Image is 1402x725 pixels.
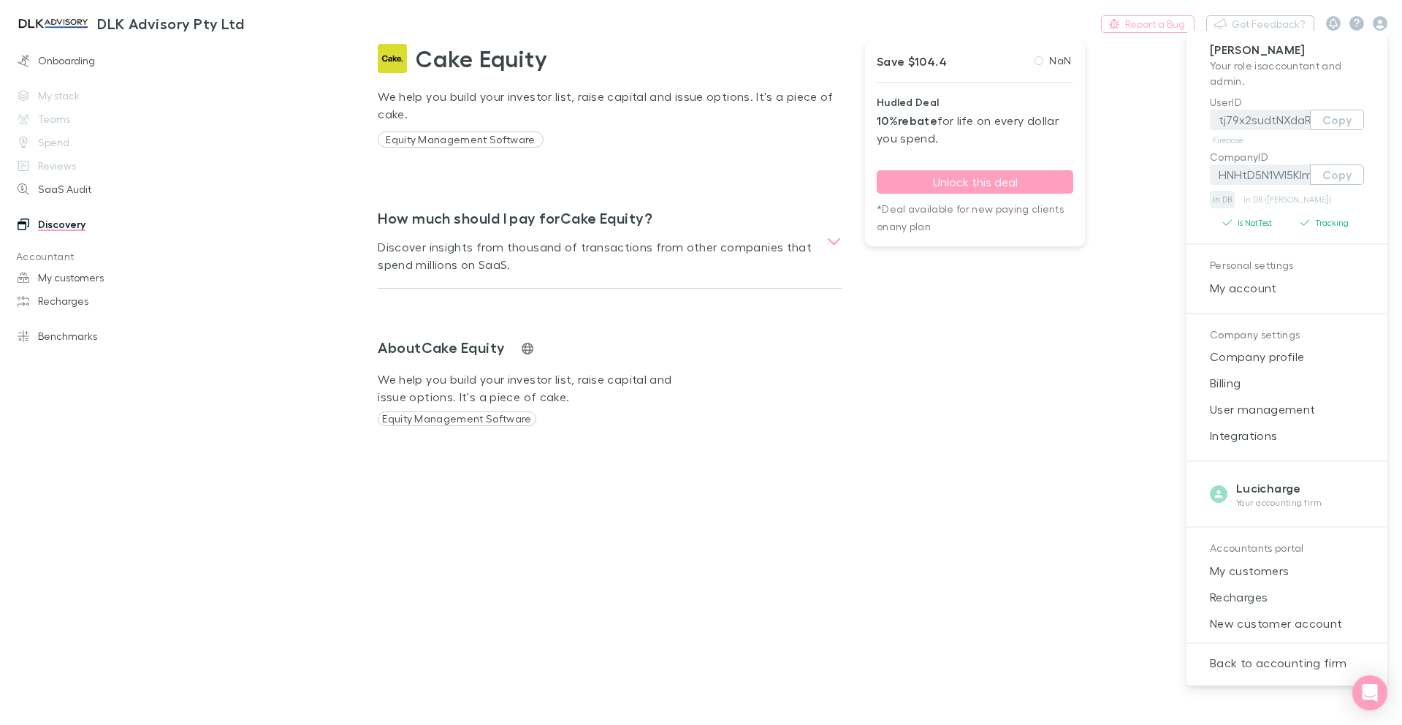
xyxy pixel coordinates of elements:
[1236,497,1322,509] p: Your accounting firm
[1210,149,1364,164] p: CompanyID
[1198,374,1376,392] span: Billing
[1198,348,1376,365] span: Company profile
[1198,427,1376,444] span: Integrations
[1310,110,1364,130] button: Copy
[1236,481,1301,496] strong: Lucicharge
[1352,675,1387,710] div: Open Intercom Messenger
[1198,588,1376,606] span: Recharges
[1210,191,1235,208] a: In DB
[1198,654,1376,672] span: Back to accounting firm
[1210,58,1364,88] p: Your role is accountant and admin .
[1198,401,1376,418] span: User management
[1210,132,1246,149] a: Firebase
[1198,562,1376,580] span: My customers
[1210,42,1364,58] p: [PERSON_NAME]
[1210,539,1364,558] p: Accountants portal
[1287,214,1365,232] button: Tracking
[1241,191,1334,208] a: In DB ([PERSON_NAME])
[1210,214,1287,232] button: Is NotTest
[1210,326,1364,344] p: Company settings
[1210,257,1364,275] p: Personal settings
[1198,279,1376,297] span: My account
[1198,615,1376,632] span: New customer account
[1210,94,1364,110] p: UserID
[1310,164,1364,185] button: Copy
